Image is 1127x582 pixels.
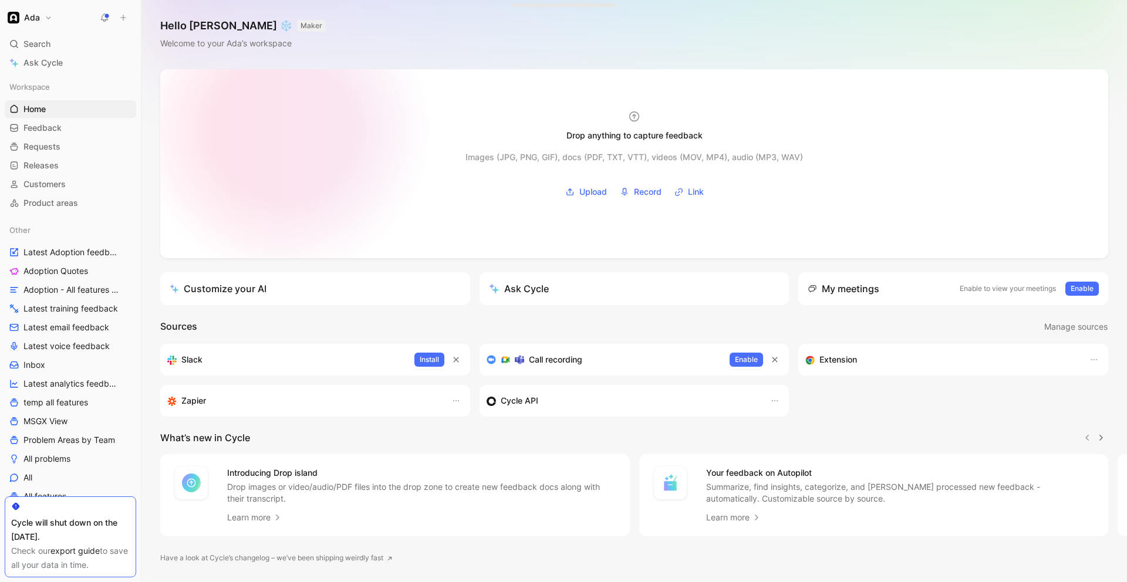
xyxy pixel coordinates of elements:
h2: What’s new in Cycle [160,431,250,445]
div: Drop anything to capture feedback [566,128,703,143]
button: Manage sources [1044,319,1108,334]
div: Capture feedback from anywhere on the web [805,353,1078,367]
span: Other [9,224,31,236]
div: Record & transcribe meetings from Zoom, Meet & Teams. [487,353,721,367]
a: Problem Areas by Team [5,431,136,449]
h3: Zapier [181,394,206,408]
h3: Call recording [529,353,582,367]
a: Latest training feedback [5,300,136,317]
span: Latest analytics feedback [23,378,120,390]
h3: Cycle API [501,394,538,408]
a: Learn more [706,510,761,525]
div: Workspace [5,78,136,96]
span: Feedback [23,122,62,134]
p: Summarize, find insights, categorize, and [PERSON_NAME] processed new feedback - automatically. C... [706,481,1095,505]
span: Workspace [9,81,50,93]
div: Sync customers & send feedback from custom sources. Get inspired by our favorite use case [487,394,759,408]
span: Manage sources [1044,320,1108,334]
h4: Your feedback on Autopilot [706,466,1095,480]
span: Customers [23,178,66,190]
div: Images (JPG, PNG, GIF), docs (PDF, TXT, VTT), videos (MOV, MP4), audio (MP3, WAV) [465,150,803,164]
button: Upload [561,183,611,201]
span: Adoption - All features & problem areas [23,284,124,296]
a: temp all features [5,394,136,411]
h1: Hello [PERSON_NAME] ❄️ [160,19,326,33]
button: Enable [730,353,763,367]
a: Latest Adoption feedback [5,243,136,261]
span: Product areas [23,197,78,209]
img: Ada [8,12,19,23]
span: Search [23,37,50,51]
a: Latest voice feedback [5,337,136,355]
span: Install [420,354,439,366]
span: All features [23,490,66,502]
div: Capture feedback from thousands of sources with Zapier (survey results, recordings, sheets, etc). [167,394,440,408]
a: All features [5,488,136,505]
span: temp all features [23,397,88,408]
span: Latest voice feedback [23,340,110,352]
span: Record [634,185,662,199]
a: Latest analytics feedback [5,375,136,392]
h3: Slack [181,353,203,367]
span: Adoption Quotes [23,265,88,277]
button: Enable [1065,282,1099,296]
span: Home [23,103,46,115]
span: MSGX View [23,415,68,427]
button: Install [414,353,444,367]
a: export guide [50,546,100,556]
h4: Introducing Drop island [227,466,616,480]
a: All problems [5,450,136,468]
a: Customers [5,175,136,193]
a: Ask Cycle [5,54,136,72]
span: Enable [1071,283,1094,295]
div: Other [5,221,136,239]
h2: Sources [160,319,197,334]
div: Customize your AI [170,282,266,296]
a: Inbox [5,356,136,374]
p: Drop images or video/audio/PDF files into the drop zone to create new feedback docs along with th... [227,481,616,505]
span: Enable [735,354,758,366]
span: Upload [579,185,607,199]
a: Releases [5,157,136,174]
div: Sync your customers, send feedback and get updates in Slack [167,353,405,367]
span: Problem Areas by Team [23,434,115,446]
span: Releases [23,160,59,171]
p: Enable to view your meetings [960,283,1056,295]
h1: Ada [24,12,40,23]
a: Have a look at Cycle’s changelog – we’ve been shipping weirdly fast [160,552,393,564]
span: Requests [23,141,60,153]
span: Latest Adoption feedback [23,246,120,258]
div: My meetings [808,282,879,296]
a: Home [5,100,136,118]
span: Latest training feedback [23,303,118,314]
button: Link [670,183,708,201]
a: Adoption - All features & problem areas [5,281,136,299]
button: AdaAda [5,9,55,26]
a: MSGX View [5,412,136,430]
span: All problems [23,453,70,465]
a: Learn more [227,510,282,525]
h3: Extension [819,353,857,367]
a: Customize your AI [160,272,470,305]
span: Latest email feedback [23,322,109,333]
a: All [5,469,136,486]
div: Check our to save all your data in time. [11,544,130,572]
span: Link [688,185,704,199]
div: Welcome to your Ada’s workspace [160,36,326,50]
div: Ask Cycle [489,282,549,296]
span: Inbox [23,359,45,371]
button: MAKER [297,20,326,32]
a: Product areas [5,194,136,212]
span: Ask Cycle [23,56,63,70]
div: Search [5,35,136,53]
button: Record [616,183,666,201]
span: All [23,472,32,483]
a: Feedback [5,119,136,137]
a: Adoption Quotes [5,262,136,280]
div: Cycle will shut down on the [DATE]. [11,516,130,544]
a: Requests [5,138,136,155]
button: Ask Cycle [480,272,789,305]
a: Latest email feedback [5,319,136,336]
